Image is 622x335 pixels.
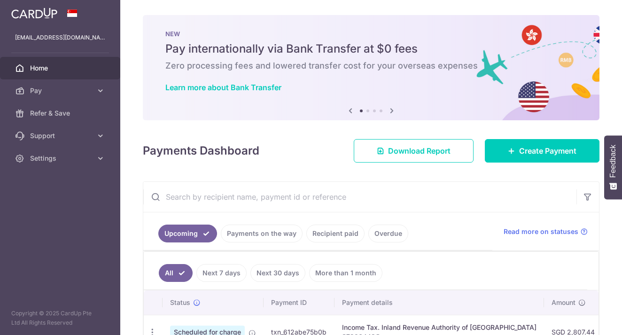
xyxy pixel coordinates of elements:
p: NEW [165,30,577,38]
span: Support [30,131,92,140]
span: Download Report [388,145,451,156]
span: Settings [30,154,92,163]
a: Read more on statuses [504,227,588,236]
span: Read more on statuses [504,227,578,236]
div: Income Tax. Inland Revenue Authority of [GEOGRAPHIC_DATA] [342,323,536,332]
button: Feedback - Show survey [604,135,622,199]
span: Status [170,298,190,307]
a: All [159,264,193,282]
th: Payment ID [264,290,334,315]
img: CardUp [11,8,57,19]
a: More than 1 month [309,264,382,282]
a: Next 7 days [196,264,247,282]
span: Pay [30,86,92,95]
a: Create Payment [485,139,599,163]
a: Upcoming [158,225,217,242]
span: Create Payment [519,145,576,156]
span: Feedback [609,145,617,178]
a: Download Report [354,139,474,163]
h4: Payments Dashboard [143,142,259,159]
a: Learn more about Bank Transfer [165,83,281,92]
a: Payments on the way [221,225,303,242]
span: Home [30,63,92,73]
p: [EMAIL_ADDRESS][DOMAIN_NAME] [15,33,105,42]
h5: Pay internationally via Bank Transfer at $0 fees [165,41,577,56]
a: Recipient paid [306,225,365,242]
span: Refer & Save [30,109,92,118]
a: Next 30 days [250,264,305,282]
span: Amount [552,298,575,307]
th: Payment details [334,290,544,315]
input: Search by recipient name, payment id or reference [143,182,576,212]
img: Bank transfer banner [143,15,599,120]
h6: Zero processing fees and lowered transfer cost for your overseas expenses [165,60,577,71]
a: Overdue [368,225,408,242]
